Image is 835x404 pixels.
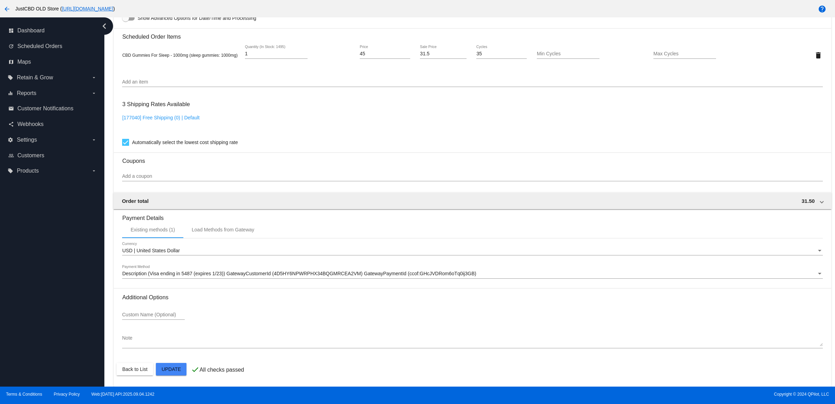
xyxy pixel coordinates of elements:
h3: Payment Details [122,209,822,221]
div: Existing methods (1) [130,227,175,232]
span: Customers [17,152,44,159]
input: Min Cycles [537,51,599,57]
mat-icon: help [818,5,826,13]
i: update [8,43,14,49]
span: Products [17,168,39,174]
span: JustCBD OLD Store ( ) [15,6,115,11]
a: email Customer Notifications [8,103,97,114]
h3: Scheduled Order Items [122,28,822,40]
i: arrow_drop_down [91,75,97,80]
button: Update [156,363,186,375]
input: Max Cycles [653,51,716,57]
mat-select: Payment Method [122,271,822,277]
span: Settings [17,137,37,143]
span: Automatically select the lowest cost shipping rate [132,138,238,146]
span: CBD Gummies For Sleep - 1000mg (sleep gummies: 1000mg) [122,53,237,58]
mat-icon: arrow_back [3,5,11,13]
i: map [8,59,14,65]
span: Customer Notifications [17,105,73,112]
input: Price [360,51,410,57]
span: Back to List [122,366,147,372]
button: Back to List [117,363,153,375]
span: Show Advanced Options for Date/Time and Processing [137,15,256,22]
i: local_offer [8,168,13,174]
a: Terms & Conditions [6,392,42,397]
span: Reports [17,90,36,96]
span: Copyright © 2024 QPilot, LLC [423,392,829,397]
i: arrow_drop_down [91,137,97,143]
a: share Webhooks [8,119,97,130]
span: Description (Visa ending in 5487 (expires 1/23)) GatewayCustomerId (4D5HY6NPWRPHX34BQGMRCEA2VM) G... [122,271,476,276]
i: arrow_drop_down [91,90,97,96]
p: All checks passed [199,367,244,373]
input: Add an item [122,79,822,85]
i: dashboard [8,28,14,33]
i: email [8,106,14,111]
mat-select: Currency [122,248,822,254]
a: people_outline Customers [8,150,97,161]
a: Web:[DATE] API:2025.09.04.1242 [92,392,154,397]
a: Privacy Policy [54,392,80,397]
mat-icon: delete [814,51,822,60]
span: Maps [17,59,31,65]
input: Cycles [476,51,527,57]
span: Retain & Grow [17,74,53,81]
input: Add a coupon [122,174,822,179]
h3: 3 Shipping Rates Available [122,97,190,112]
i: people_outline [8,153,14,158]
input: Sale Price [420,51,466,57]
h3: Additional Options [122,294,822,301]
h3: Coupons [122,152,822,164]
span: 31.50 [802,198,815,204]
span: Webhooks [17,121,43,127]
i: share [8,121,14,127]
div: Load Methods from Gateway [192,227,254,232]
i: settings [8,137,13,143]
span: Order total [122,198,149,204]
mat-expansion-panel-header: Order total 31.50 [113,192,831,209]
span: Scheduled Orders [17,43,62,49]
span: Dashboard [17,27,45,34]
i: equalizer [8,90,13,96]
input: Quantity (In Stock: 1495) [245,51,308,57]
span: Update [161,366,181,372]
a: dashboard Dashboard [8,25,97,36]
input: Custom Name (Optional) [122,312,185,318]
i: chevron_left [99,21,110,32]
span: USD | United States Dollar [122,248,180,253]
mat-icon: check [191,365,199,374]
i: local_offer [8,75,13,80]
i: arrow_drop_down [91,168,97,174]
a: update Scheduled Orders [8,41,97,52]
a: [URL][DOMAIN_NAME] [62,6,113,11]
a: map Maps [8,56,97,68]
a: [177040] Free Shipping (0) | Default [122,115,199,120]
